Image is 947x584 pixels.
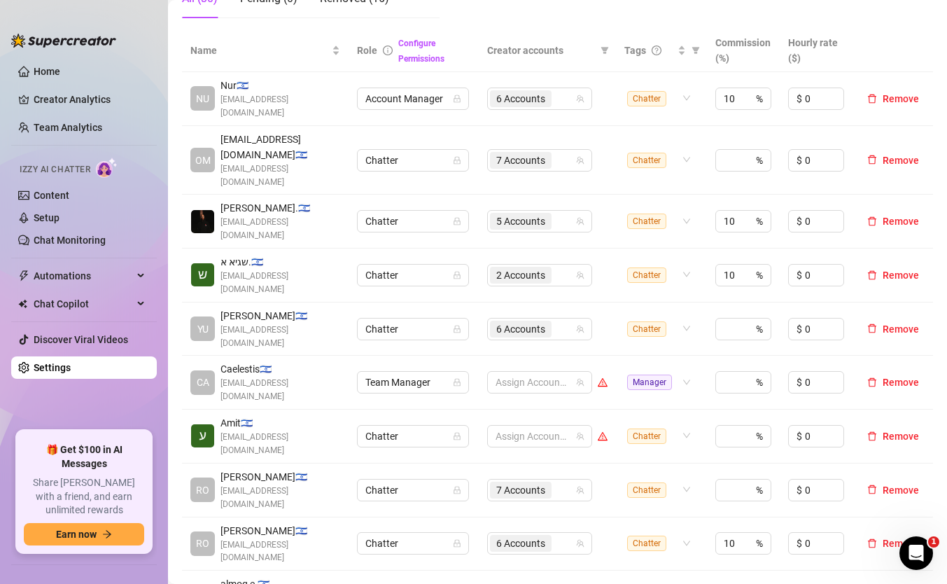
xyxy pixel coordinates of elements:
iframe: Intercom live chat [899,536,933,570]
span: 6 Accounts [490,321,552,338]
span: Chatter [627,482,666,498]
span: Caelestis 🇮🇱 [220,361,340,377]
span: 7 Accounts [490,152,552,169]
span: OM [195,153,211,168]
span: delete [867,431,877,441]
span: filter [598,40,612,61]
span: [EMAIL_ADDRESS][DOMAIN_NAME] [220,324,340,350]
span: Chatter [365,265,461,286]
a: Setup [34,212,59,223]
span: filter [689,40,703,61]
span: Role [357,45,377,56]
span: RO [196,536,209,551]
span: [EMAIL_ADDRESS][DOMAIN_NAME] [220,93,340,120]
span: lock [453,539,461,548]
button: Remove [862,374,925,391]
img: Amit [191,424,214,447]
span: 6 Accounts [496,536,545,551]
span: Tags [624,43,646,58]
th: Commission (%) [707,29,780,72]
span: Chatter [627,429,666,444]
span: 5 Accounts [496,214,545,229]
span: [EMAIL_ADDRESS][DOMAIN_NAME] [220,162,340,189]
img: Chat Copilot [18,299,27,309]
span: CA [197,375,209,390]
a: Configure Permissions [398,39,444,64]
span: Team Manager [365,372,461,393]
span: Chatter [627,321,666,337]
span: lock [453,271,461,279]
span: [EMAIL_ADDRESS][DOMAIN_NAME] 🇮🇱 [220,132,340,162]
span: 7 Accounts [496,482,545,498]
span: warning [598,431,608,441]
span: Izzy AI Chatter [20,163,90,176]
a: Chat Monitoring [34,235,106,246]
span: [PERSON_NAME] 🇮🇱 [220,469,340,485]
span: delete [867,377,877,387]
span: [EMAIL_ADDRESS][DOMAIN_NAME] [220,431,340,457]
span: Remove [883,377,919,388]
th: Name [182,29,349,72]
span: 6 Accounts [496,91,545,106]
button: Remove [862,267,925,284]
span: שגיא א. 🇮🇱 [220,254,340,270]
span: 6 Accounts [496,321,545,337]
a: Discover Viral Videos [34,334,128,345]
span: delete [867,485,877,494]
button: Remove [862,321,925,338]
span: delete [867,324,877,333]
span: Chatter [627,536,666,551]
span: RO [196,482,209,498]
span: Remove [883,324,919,335]
span: Remove [883,270,919,281]
span: delete [867,216,877,226]
button: Remove [862,535,925,552]
span: Chatter [627,214,666,229]
span: Account Manager [365,88,461,109]
span: Remove [883,538,919,549]
span: 1 [928,536,939,548]
span: team [576,156,584,165]
span: team [576,378,584,387]
button: Remove [862,482,925,499]
span: Chatter [365,533,461,554]
span: delete [867,155,877,165]
span: Chatter [365,480,461,501]
span: [EMAIL_ADDRESS][DOMAIN_NAME] [220,270,340,296]
span: 2 Accounts [490,267,552,284]
span: question-circle [652,46,661,55]
span: 2 Accounts [496,267,545,283]
img: שגיא אשר [191,263,214,286]
span: Share [PERSON_NAME] with a friend, and earn unlimited rewards [24,476,144,517]
span: Name [190,43,329,58]
span: NU [196,91,209,106]
span: YU [197,321,209,337]
span: Chatter [365,319,461,340]
a: Team Analytics [34,122,102,133]
span: 7 Accounts [496,153,545,168]
span: Remove [883,216,919,227]
img: Chap צ׳אפ [191,210,214,233]
span: lock [453,378,461,387]
span: team [576,539,584,548]
span: lock [453,217,461,225]
span: team [576,325,584,333]
span: Remove [883,431,919,442]
span: 🎁 Get $100 in AI Messages [24,443,144,471]
button: Earn nowarrow-right [24,523,144,545]
span: lock [453,95,461,103]
span: delete [867,94,877,104]
span: delete [867,270,877,280]
span: team [576,432,584,440]
span: 5 Accounts [490,213,552,230]
span: filter [692,46,700,55]
span: [EMAIL_ADDRESS][DOMAIN_NAME] [220,377,340,403]
a: Content [34,190,69,201]
span: Remove [883,485,919,496]
span: 7 Accounts [490,482,552,499]
img: AI Chatter [96,158,118,178]
button: Remove [862,90,925,107]
span: lock [453,325,461,333]
span: filter [601,46,609,55]
span: Earn now [56,529,97,540]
